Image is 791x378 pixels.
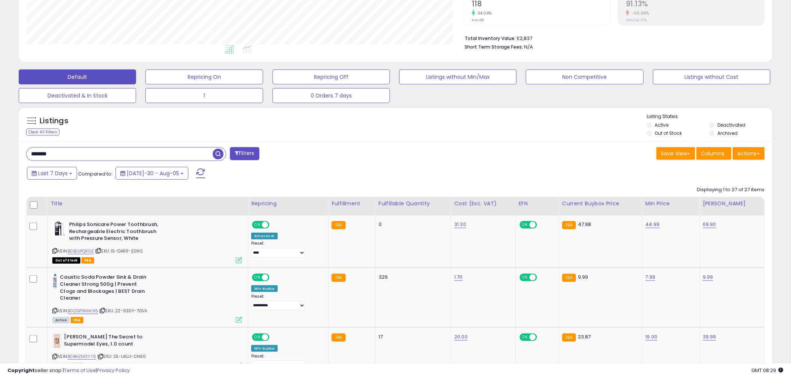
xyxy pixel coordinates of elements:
[253,334,262,341] span: ON
[536,222,548,228] span: OFF
[268,334,280,341] span: OFF
[701,150,725,157] span: Columns
[52,334,242,368] div: ASIN:
[68,248,94,254] a: B0BL5PQRDZ
[52,274,242,322] div: ASIN:
[475,10,492,16] small: 34.09%
[703,273,713,281] a: 9.99
[465,33,759,42] li: £2,837
[578,273,588,281] span: 9.99
[630,10,649,16] small: -35.99%
[454,200,512,208] div: Cost (Exc. VAT)
[626,18,647,22] small: Prev: 142.37%
[251,233,277,239] div: Amazon AI
[145,88,263,103] button: 1
[50,200,245,208] div: Title
[379,200,448,208] div: Fulfillable Quantity
[251,294,323,311] div: Preset:
[60,274,151,303] b: Caustic Soda Powder Sink & Drain Cleaner Strong 500g | Prevent Clogs and Blockages | BEST Drain C...
[127,170,179,177] span: [DATE]-30 - Aug-05
[562,334,576,342] small: FBA
[696,147,732,160] button: Columns
[68,308,98,314] a: B0CGP3MWN5
[19,69,136,84] button: Default
[717,122,745,128] label: Deactivated
[64,334,155,349] b: [PERSON_NAME] The Secret to Supermodel Eyes, 1.0 count
[655,130,682,136] label: Out of Stock
[562,200,639,208] div: Current Buybox Price
[646,273,656,281] a: 7.99
[646,200,696,208] div: Min Price
[97,367,130,374] a: Privacy Policy
[251,241,323,258] div: Preset:
[653,69,770,84] button: Listings without Cost
[97,353,146,359] span: | SKU: S5-UKLU-CN60
[68,353,96,360] a: B0BHZM3YY6
[78,170,113,177] span: Compared to:
[273,69,390,84] button: Repricing Off
[332,274,345,282] small: FBA
[52,221,67,236] img: 41++mSM6fIL._SL40_.jpg
[520,222,530,228] span: ON
[251,285,278,292] div: Win BuyBox
[7,367,35,374] strong: Copyright
[520,334,530,341] span: ON
[26,128,59,136] div: Clear All Filters
[379,274,446,281] div: 329
[703,333,716,341] a: 39.99
[332,334,345,342] small: FBA
[251,345,278,352] div: Win BuyBox
[69,221,160,244] b: Philips Sonicare Power Toothbrush, Rechargeable Electric Toothbrush with Pressure Sensor, White
[697,186,765,193] div: Displaying 1 to 27 of 27 items
[253,275,262,281] span: ON
[379,334,446,340] div: 17
[52,334,62,348] img: 31MXyqmy-5L._SL40_.jpg
[465,44,523,50] b: Short Term Storage Fees:
[253,222,262,228] span: ON
[399,69,517,84] button: Listings without Min/Max
[379,221,446,228] div: 0
[536,275,548,281] span: OFF
[145,69,263,84] button: Repricing On
[99,308,147,314] span: | SKU: 2Z-930Y-7GVA
[472,18,484,22] small: Prev: 88
[332,221,345,229] small: FBA
[332,200,372,208] div: Fulfillment
[268,275,280,281] span: OFF
[578,333,591,340] span: 23.87
[656,147,695,160] button: Save View
[27,167,77,180] button: Last 7 Days
[64,367,96,374] a: Terms of Use
[520,275,530,281] span: ON
[647,113,772,120] p: Listing States:
[752,367,784,374] span: 2025-08-13 08:29 GMT
[703,200,761,208] div: [PERSON_NAME]
[52,274,58,289] img: 31PNdacc3hL._SL40_.jpg
[81,257,94,264] span: FBA
[38,170,68,177] span: Last 7 Days
[526,69,643,84] button: Non Competitive
[519,200,556,208] div: EFN
[71,317,83,323] span: FBA
[116,167,188,180] button: [DATE]-30 - Aug-05
[646,333,658,341] a: 19.00
[273,88,390,103] button: 0 Orders 7 days
[19,88,136,103] button: Deactivated & In Stock
[230,147,259,160] button: Filters
[454,221,466,228] a: 31.30
[578,221,591,228] span: 47.98
[7,367,130,374] div: seller snap | |
[717,130,738,136] label: Archived
[562,221,576,229] small: FBA
[268,222,280,228] span: OFF
[655,122,669,128] label: Active
[52,317,70,323] span: All listings currently available for purchase on Amazon
[40,116,68,126] h5: Listings
[251,200,325,208] div: Repricing
[454,333,468,341] a: 20.00
[52,257,80,264] span: All listings that are currently out of stock and unavailable for purchase on Amazon
[536,334,548,341] span: OFF
[562,274,576,282] small: FBA
[52,221,242,263] div: ASIN:
[646,221,660,228] a: 44.99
